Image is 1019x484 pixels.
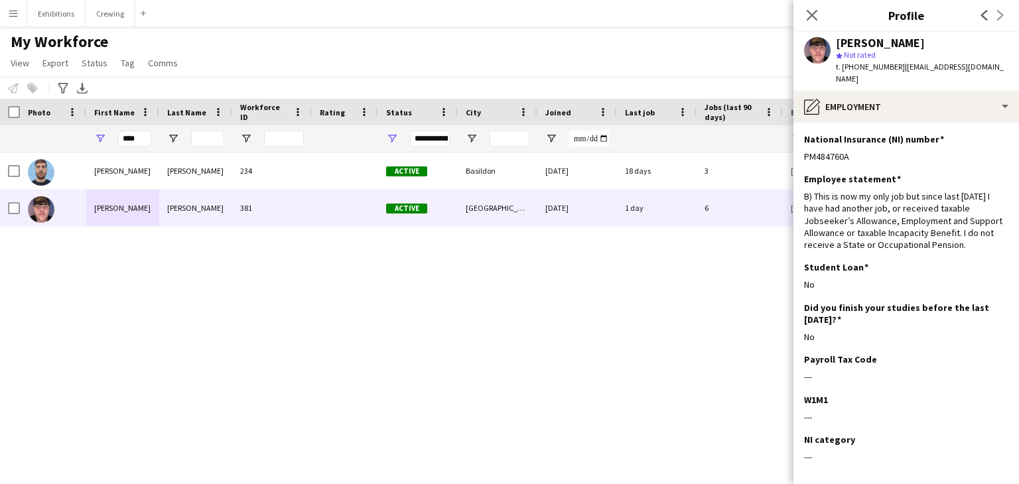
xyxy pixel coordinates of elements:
span: View [11,57,29,69]
span: Last job [625,107,655,117]
h3: Student Loan [804,261,868,273]
button: Open Filter Menu [791,133,803,145]
h3: NI category [804,434,855,446]
div: 381 [232,190,312,226]
span: Tag [121,57,135,69]
div: 6 [697,190,783,226]
div: 3 [697,152,783,189]
h3: National Insurance (NI) number [804,133,944,145]
a: Comms [143,54,183,72]
span: My Workforce [11,32,108,52]
button: Open Filter Menu [386,133,398,145]
div: No [804,331,1008,343]
div: B) This is now my only job but since last [DATE] I have had another job, or received taxable Jobs... [804,190,1008,251]
span: t. [PHONE_NUMBER] [836,62,905,72]
span: Status [82,57,107,69]
button: Open Filter Menu [167,133,179,145]
button: Open Filter Menu [240,133,252,145]
div: --- [804,371,1008,383]
a: View [5,54,34,72]
span: Export [42,57,68,69]
img: Jake Talbott [28,196,54,223]
div: --- [804,451,1008,463]
div: 234 [232,152,312,189]
span: Jobs (last 90 days) [705,102,759,122]
button: Open Filter Menu [466,133,478,145]
span: Status [386,107,412,117]
span: First Name [94,107,135,117]
div: [DATE] [537,152,617,189]
input: First Name Filter Input [118,131,151,147]
h3: W1M1 [804,394,828,406]
div: PM484760A [804,151,1008,162]
img: Jake Gibson [28,159,54,186]
a: Tag [115,54,140,72]
h3: Did you finish your studies before the last [DATE]? [804,302,998,326]
span: City [466,107,481,117]
input: Workforce ID Filter Input [264,131,304,147]
h3: Profile [793,7,1019,24]
span: Active [386,204,427,213]
span: Email [791,107,812,117]
div: [PERSON_NAME] [836,37,925,49]
button: Crewing [86,1,135,27]
div: [GEOGRAPHIC_DATA] [458,190,537,226]
span: Last Name [167,107,206,117]
div: [PERSON_NAME] [86,190,159,226]
span: Rating [320,107,345,117]
input: City Filter Input [490,131,529,147]
span: Photo [28,107,50,117]
div: No [804,278,1008,290]
span: Workforce ID [240,102,288,122]
span: Active [386,166,427,176]
span: Not rated [844,50,876,60]
app-action-btn: Advanced filters [55,80,71,96]
div: Basildon [458,152,537,189]
div: 18 days [617,152,697,189]
button: Open Filter Menu [94,133,106,145]
h3: Employee statement [804,173,901,185]
span: | [EMAIL_ADDRESS][DOMAIN_NAME] [836,62,1004,84]
div: Employment [793,91,1019,123]
a: Export [37,54,74,72]
div: [DATE] [537,190,617,226]
input: Last Name Filter Input [191,131,224,147]
button: Open Filter Menu [545,133,557,145]
button: Exhibitions [27,1,86,27]
div: [PERSON_NAME] [86,152,159,189]
h3: Payroll Tax Code [804,353,877,365]
a: Status [76,54,113,72]
div: [PERSON_NAME] [159,190,232,226]
div: 1 day [617,190,697,226]
span: Joined [545,107,571,117]
input: Joined Filter Input [569,131,609,147]
div: [PERSON_NAME] [159,152,232,189]
div: --- [804,411,1008,423]
app-action-btn: Export XLSX [74,80,90,96]
span: Comms [148,57,178,69]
